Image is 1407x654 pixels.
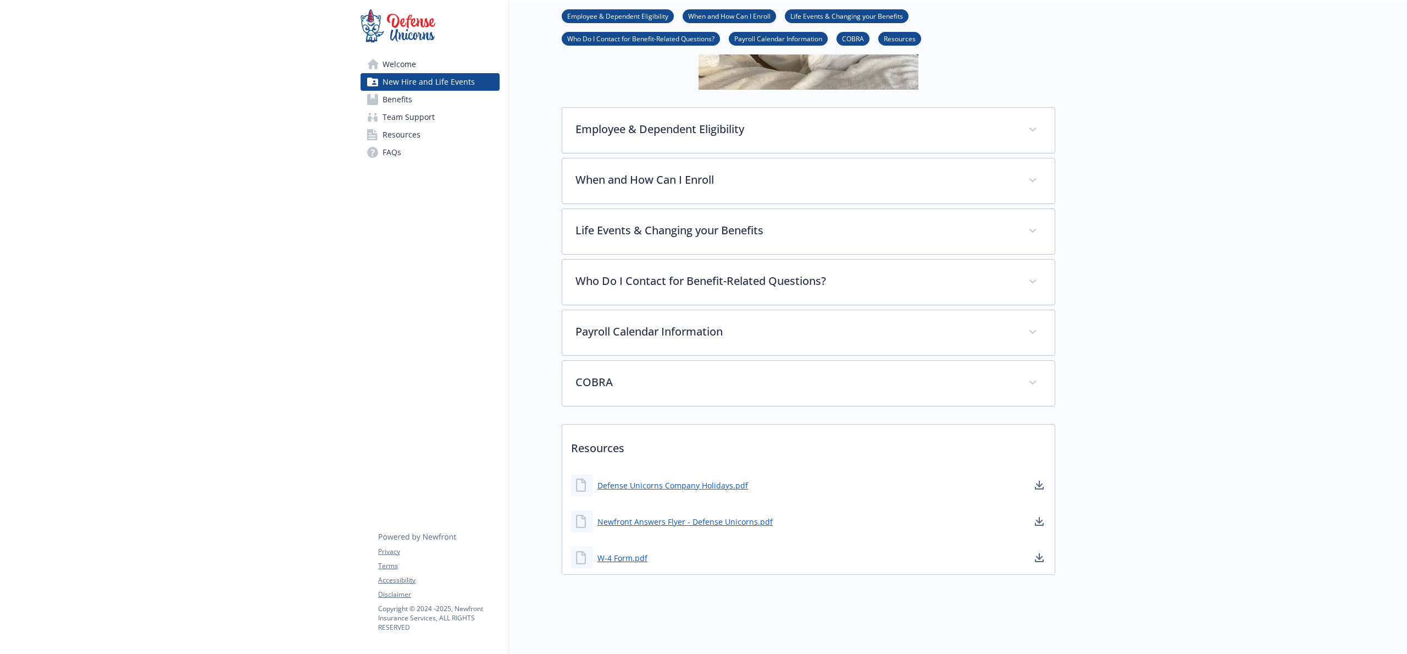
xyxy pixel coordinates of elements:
[562,260,1055,305] div: Who Do I Contact for Benefit-Related Questions?
[361,56,500,73] a: Welcome
[383,56,416,73] span: Welcome
[383,91,412,108] span: Benefits
[361,91,500,108] a: Benefits
[597,516,773,527] a: Newfront Answers Flyer - Defense Unicorns.pdf
[562,310,1055,355] div: Payroll Calendar Information
[837,33,869,43] a: COBRA
[597,552,647,564] a: W-4 Form.pdf
[562,10,674,21] a: Employee & Dependent Eligibility
[378,604,499,632] p: Copyright © 2024 - 2025 , Newfront Insurance Services, ALL RIGHTS RESERVED
[562,108,1055,153] div: Employee & Dependent Eligibility
[378,561,499,571] a: Terms
[361,144,500,161] a: FAQs
[729,33,828,43] a: Payroll Calendar Information
[378,547,499,557] a: Privacy
[383,144,401,161] span: FAQs
[597,480,748,491] a: Defense Unicorns Company Holidays.pdf
[562,425,1055,465] p: Resources
[575,374,1015,391] p: COBRA
[378,575,499,585] a: Accessibility
[575,323,1015,340] p: Payroll Calendar Information
[361,73,500,91] a: New Hire and Life Events
[378,590,499,600] a: Disclaimer
[1033,479,1046,492] a: download document
[383,73,475,91] span: New Hire and Life Events
[785,10,909,21] a: Life Events & Changing your Benefits
[1033,551,1046,564] a: download document
[575,222,1015,239] p: Life Events & Changing your Benefits
[1033,515,1046,528] a: download document
[575,172,1015,188] p: When and How Can I Enroll
[562,361,1055,406] div: COBRA
[562,209,1055,254] div: Life Events & Changing your Benefits
[383,108,435,126] span: Team Support
[562,33,720,43] a: Who Do I Contact for Benefit-Related Questions?
[878,33,921,43] a: Resources
[575,121,1015,138] p: Employee & Dependent Eligibility
[575,273,1015,289] p: Who Do I Contact for Benefit-Related Questions?
[383,126,420,144] span: Resources
[361,108,500,126] a: Team Support
[562,158,1055,204] div: When and How Can I Enroll
[361,126,500,144] a: Resources
[683,10,776,21] a: When and How Can I Enroll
